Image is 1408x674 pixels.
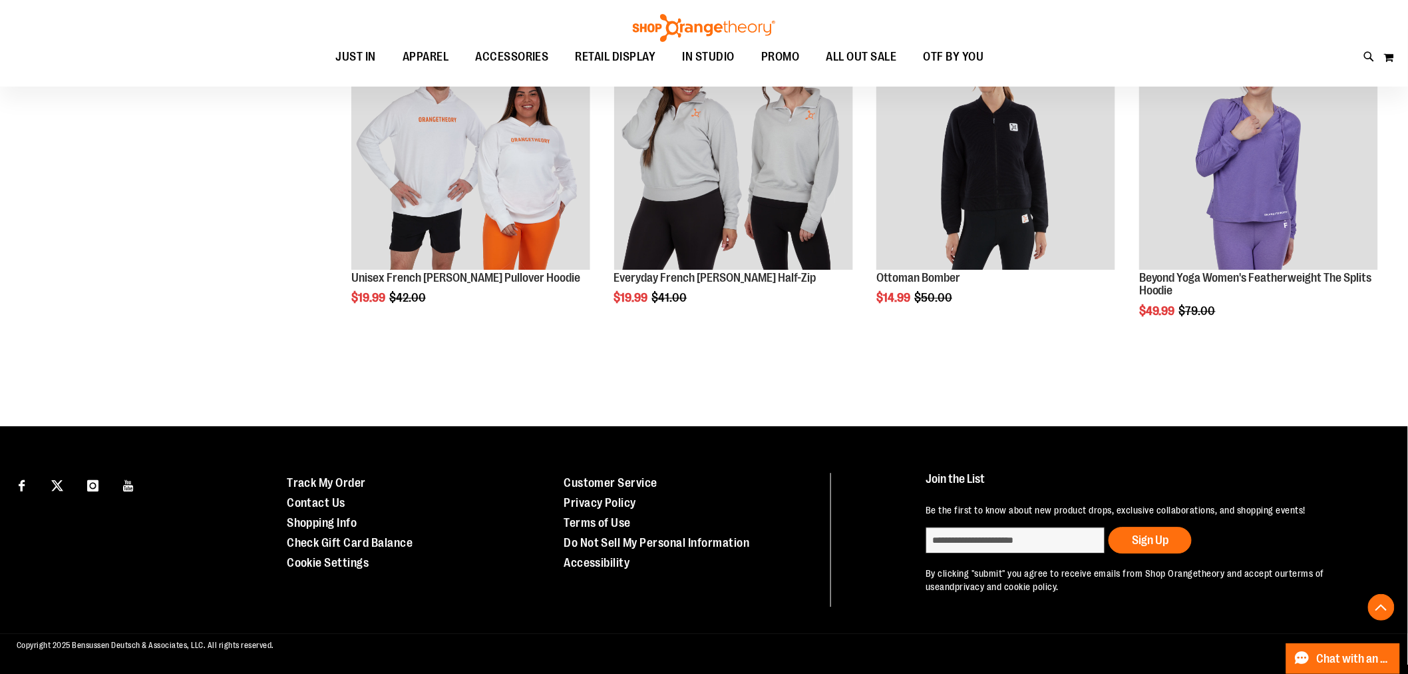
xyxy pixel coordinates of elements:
a: Product image for Unisex French Terry Pullover HoodieSALE [351,31,590,272]
p: By clicking "submit" you agree to receive emails from Shop Orangetheory and accept our and [926,567,1375,593]
a: Accessibility [564,556,630,569]
a: Do Not Sell My Personal Information [564,536,750,549]
img: Product image for Unisex French Terry Pullover Hoodie [351,31,590,270]
a: Beyond Yoga Women's Featherweight The Splits Hoodie [1139,271,1372,298]
button: Chat with an Expert [1286,643,1401,674]
span: $19.99 [351,291,387,304]
span: $49.99 [1139,304,1177,318]
button: Back To Top [1368,594,1395,621]
a: Shopping Info [287,516,357,529]
a: Everyday French [PERSON_NAME] Half-Zip [614,271,816,284]
div: product [608,24,860,339]
a: Product image for Everyday French Terry 1/2 ZipSALE [614,31,853,272]
span: PROMO [761,42,800,72]
a: Track My Order [287,476,366,490]
div: product [1133,24,1385,352]
span: Sign Up [1132,533,1168,547]
span: OTF BY YOU [924,42,984,72]
a: Product image for Ottoman BomberSALE [876,31,1115,272]
a: Unisex French [PERSON_NAME] Pullover Hoodie [351,271,580,284]
span: APPAREL [403,42,449,72]
div: product [345,24,597,339]
span: $50.00 [914,291,954,304]
img: Product image for Beyond Yoga Womens Featherweight The Splits Hoodie [1139,31,1378,270]
a: privacy and cookie policy. [955,581,1059,592]
span: ACCESSORIES [475,42,549,72]
a: Check Gift Card Balance [287,536,413,549]
span: $79.00 [1179,304,1218,318]
span: IN STUDIO [683,42,735,72]
span: $19.99 [614,291,650,304]
span: Chat with an Expert [1317,653,1392,665]
span: JUST IN [335,42,376,72]
div: product [870,24,1122,339]
p: Be the first to know about new product drops, exclusive collaborations, and shopping events! [926,504,1375,517]
span: RETAIL DISPLAY [576,42,656,72]
span: $42.00 [389,291,428,304]
button: Sign Up [1109,527,1192,553]
a: Terms of Use [564,516,631,529]
h4: Join the List [926,473,1375,498]
a: Cookie Settings [287,556,369,569]
span: $14.99 [876,291,912,304]
img: Product image for Ottoman Bomber [876,31,1115,270]
a: Customer Service [564,476,657,490]
span: $41.00 [652,291,689,304]
a: Product image for Beyond Yoga Womens Featherweight The Splits HoodieSALE [1139,31,1378,272]
a: Visit our X page [46,473,69,496]
span: Copyright 2025 Bensussen Deutsch & Associates, LLC. All rights reserved. [17,641,274,650]
a: Privacy Policy [564,496,636,509]
a: Visit our Facebook page [10,473,33,496]
span: ALL OUT SALE [826,42,897,72]
a: Visit our Youtube page [117,473,140,496]
img: Product image for Everyday French Terry 1/2 Zip [614,31,853,270]
a: Ottoman Bomber [876,271,960,284]
img: Twitter [51,480,63,492]
a: Visit our Instagram page [81,473,104,496]
img: Shop Orangetheory [631,14,777,42]
input: enter email [926,527,1105,553]
a: Contact Us [287,496,345,509]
